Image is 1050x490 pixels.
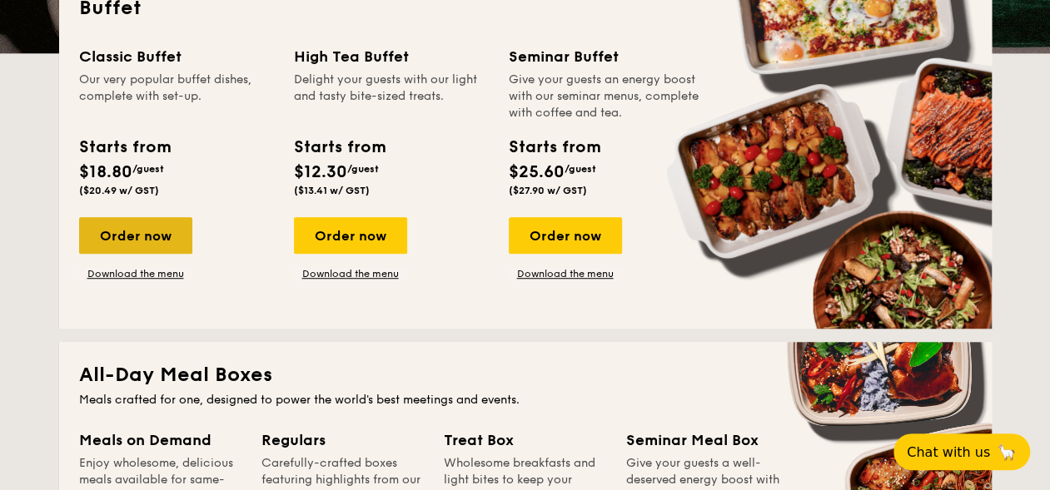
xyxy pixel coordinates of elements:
[509,135,600,160] div: Starts from
[79,217,192,254] div: Order now
[626,428,789,452] div: Seminar Meal Box
[509,185,587,196] span: ($27.90 w/ GST)
[79,267,192,280] a: Download the menu
[565,163,596,175] span: /guest
[997,443,1017,462] span: 🦙
[907,444,990,460] span: Chat with us
[294,72,489,121] div: Delight your guests with our light and tasty bite-sized treats.
[509,72,704,121] div: Give your guests an energy boost with our seminar menus, complete with coffee and tea.
[294,135,385,160] div: Starts from
[294,185,370,196] span: ($13.41 w/ GST)
[79,135,170,160] div: Starts from
[294,267,407,280] a: Download the menu
[509,45,704,68] div: Seminar Buffet
[294,45,489,68] div: High Tea Buffet
[509,267,622,280] a: Download the menu
[347,163,379,175] span: /guest
[79,45,274,68] div: Classic Buffet
[79,72,274,121] div: Our very popular buffet dishes, complete with set-up.
[79,428,241,452] div: Meals on Demand
[294,162,347,182] span: $12.30
[509,217,622,254] div: Order now
[509,162,565,182] span: $25.60
[79,362,972,389] h2: All-Day Meal Boxes
[132,163,164,175] span: /guest
[261,428,424,452] div: Regulars
[294,217,407,254] div: Order now
[79,392,972,408] div: Meals crafted for one, designed to power the world's best meetings and events.
[444,428,606,452] div: Treat Box
[79,162,132,182] span: $18.80
[893,433,1030,470] button: Chat with us🦙
[79,185,159,196] span: ($20.49 w/ GST)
